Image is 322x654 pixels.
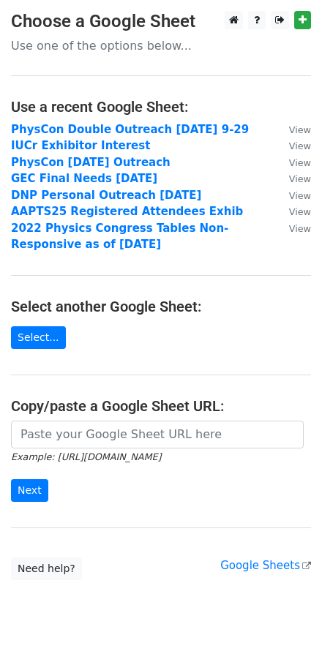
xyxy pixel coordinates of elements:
[11,298,311,315] h4: Select another Google Sheet:
[274,123,311,136] a: View
[11,98,311,116] h4: Use a recent Google Sheet:
[274,222,311,235] a: View
[11,397,311,415] h4: Copy/paste a Google Sheet URL:
[274,205,311,218] a: View
[11,172,157,185] a: GEC Final Needs [DATE]
[11,189,201,202] a: DNP Personal Outreach [DATE]
[289,140,311,151] small: View
[11,421,304,448] input: Paste your Google Sheet URL here
[11,38,311,53] p: Use one of the options below...
[274,139,311,152] a: View
[220,559,311,572] a: Google Sheets
[289,223,311,234] small: View
[11,222,228,252] a: 2022 Physics Congress Tables Non-Responsive as of [DATE]
[11,205,243,218] a: AAPTS25 Registered Attendees Exhib
[274,189,311,202] a: View
[11,156,171,169] a: PhysCon [DATE] Outreach
[289,173,311,184] small: View
[289,206,311,217] small: View
[289,157,311,168] small: View
[11,123,249,136] a: PhysCon Double Outreach [DATE] 9-29
[11,557,82,580] a: Need help?
[11,139,150,152] a: IUCr Exhibitor Interest
[289,124,311,135] small: View
[11,451,161,462] small: Example: [URL][DOMAIN_NAME]
[11,326,66,349] a: Select...
[274,156,311,169] a: View
[274,172,311,185] a: View
[289,190,311,201] small: View
[11,11,311,32] h3: Choose a Google Sheet
[11,479,48,502] input: Next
